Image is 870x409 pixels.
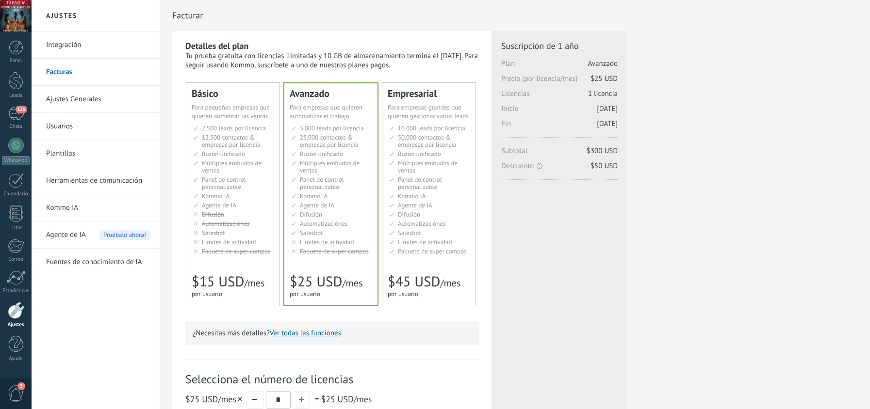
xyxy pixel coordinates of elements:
[388,89,470,98] div: Empresarial
[32,59,160,86] li: Facturas
[46,140,150,167] a: Plantillas
[46,86,150,113] a: Ajustes Generales
[300,159,360,174] span: Múltiples embudos de ventas
[501,146,618,161] span: Subtotal
[300,133,358,149] span: 25.000 contactos & empresas por licencia
[501,161,618,171] span: Descuento
[398,229,421,237] span: Salesbot
[32,31,160,59] li: Integración
[501,74,618,89] span: Precio (por licencia/mes)
[501,40,618,51] span: Suscripción de 1 año
[17,382,25,390] span: 2
[192,89,274,98] div: Básico
[2,356,30,362] div: Ayuda
[202,247,271,255] span: Paquete de super campos
[501,119,618,134] span: Fin
[32,140,160,167] li: Plantillas
[597,119,618,128] span: [DATE]
[290,103,362,120] span: Para empresas que quieren automatizar el trabajo
[32,167,160,194] li: Herramientas de comunicación
[398,210,420,219] span: Difusión
[398,192,426,200] span: Kommo IA
[185,51,479,70] div: Tu prueba gratuita con licencias ilimitadas y 10 GB de almacenamiento termina el [DATE]. Para seg...
[202,238,256,246] span: Límites de actividad
[440,277,460,289] span: /mes
[314,393,319,405] span: =
[388,272,440,291] span: $45 USD
[300,201,334,209] span: Agente de IA
[2,288,30,294] div: Estadísticas
[32,86,160,113] li: Ajustes Generales
[300,210,322,219] span: Difusión
[300,247,369,255] span: Paquete de super campos
[398,247,467,255] span: Paquete de super campos
[32,221,160,249] li: Agente de IA
[32,194,160,221] li: Kommo IA
[2,124,30,130] div: Chats
[46,31,150,59] a: Integración
[2,225,30,231] div: Listas
[46,59,150,86] a: Facturas
[185,40,248,51] b: Detalles del plan
[2,58,30,64] div: Panel
[2,322,30,328] div: Ajustes
[32,249,160,275] li: Fuentes de conocimiento de IA
[202,175,246,191] span: Panel de control personalizable
[398,159,458,174] span: Múltiples embudos de ventas
[587,146,618,156] span: $300 USD
[270,329,341,338] button: Ver todas las funciones
[2,93,30,99] div: Leads
[398,133,456,149] span: 50.000 contactos & empresas por licencia
[321,393,353,405] span: $25 USD
[388,103,469,120] span: Para empresas grandes que quieren gestionar varios leads
[192,272,244,291] span: $15 USD
[46,167,150,194] a: Herramientas de comunicación
[2,156,30,165] div: WhatsApp
[398,201,432,209] span: Agente de IA
[32,113,160,140] li: Usuarios
[591,74,618,83] span: $25 USD
[46,194,150,221] a: Kommo IA
[192,290,222,298] span: por usuario
[342,277,362,289] span: /mes
[244,277,264,289] span: /mes
[192,103,270,120] span: Para pequeñas empresas que quieren aumentar las ventas
[290,89,372,98] div: Avanzado
[46,249,150,276] a: Fuentes de conocimiento de IA
[46,221,150,249] a: Agente de IA Pruébalo ahora!
[2,191,30,197] div: Calendario
[202,192,230,200] span: Kommo IA
[501,89,618,104] span: Licencias
[501,104,618,119] span: Inicio
[202,229,225,237] span: Salesbot
[398,124,465,132] span: 10.000 leads por licencia
[501,59,618,74] span: Plan
[185,372,479,387] span: Selecciona el número de licencias
[2,256,30,263] div: Correo
[46,113,150,140] a: Usuarios
[398,220,446,228] span: Automatizaciónes
[202,150,245,158] span: Buzón unificado
[398,150,441,158] span: Buzón unificado
[587,161,618,171] span: - $50 USD
[290,290,320,298] span: por usuario
[588,89,618,98] span: 1 licencia
[300,192,328,200] span: Kommo IA
[398,238,452,246] span: Límites de actividad
[46,221,86,249] span: Agente de IA
[202,201,236,209] span: Agente de IA
[202,124,266,132] span: 2.500 leads por licencia
[588,59,618,68] span: Avanzado
[202,159,262,174] span: Múltiples embudos de ventas
[300,124,364,132] span: 5.000 leads por licencia
[597,104,618,113] span: [DATE]
[99,230,150,240] span: Pruébalo ahora!
[300,175,344,191] span: Panel de control personalizable
[321,393,372,405] span: /mes
[300,220,348,228] span: Automatizaciónes
[16,106,27,113] span: 125
[398,175,442,191] span: Panel de control personalizable
[290,272,342,291] span: $25 USD
[193,329,472,338] p: ¿Necesitas más detalles?
[185,393,244,405] span: /mes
